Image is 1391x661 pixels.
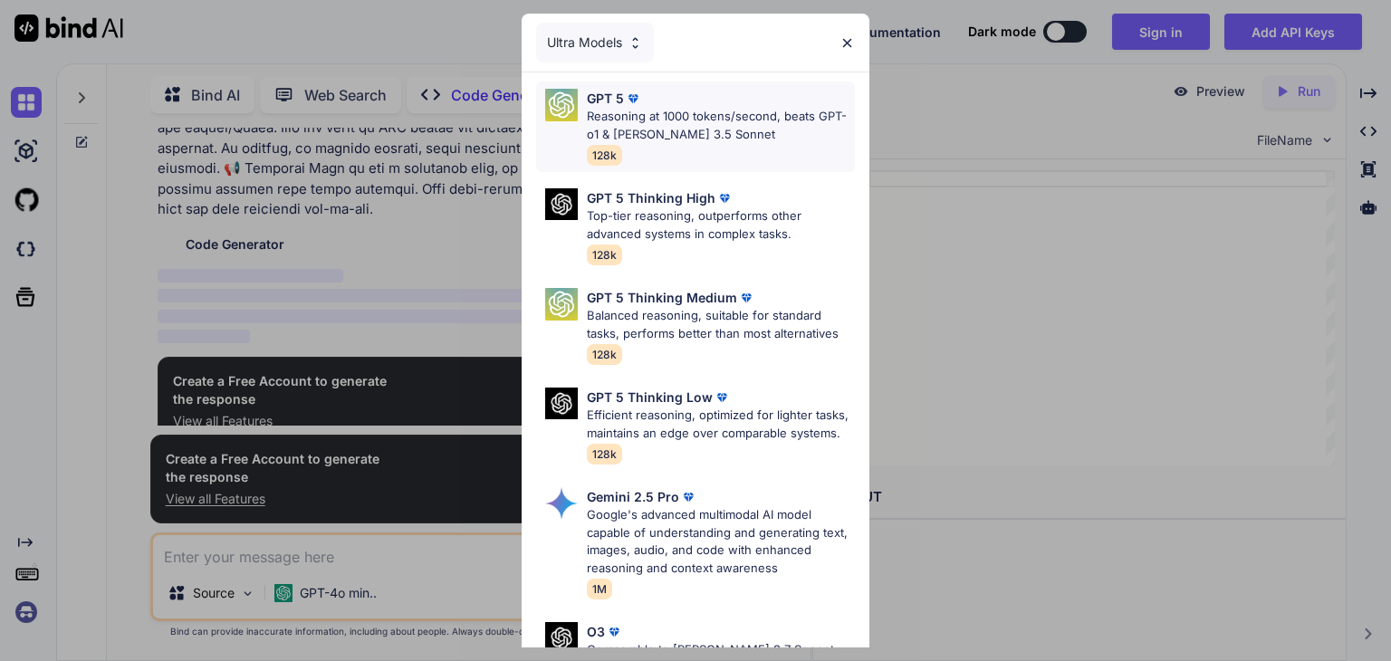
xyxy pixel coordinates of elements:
img: premium [624,90,642,108]
p: Top-tier reasoning, outperforms other advanced systems in complex tasks. [587,207,855,243]
img: Pick Models [545,89,578,121]
img: Pick Models [545,622,578,654]
img: Pick Models [545,388,578,419]
span: 128k [587,145,622,166]
img: Pick Models [545,288,578,321]
p: O3 [587,622,605,641]
p: Gemini 2.5 Pro [587,487,679,506]
img: premium [713,388,731,407]
div: Ultra Models [536,23,654,62]
img: premium [737,289,755,307]
p: Efficient reasoning, optimized for lighter tasks, maintains an edge over comparable systems. [587,407,855,442]
img: premium [679,488,697,506]
img: Pick Models [628,35,643,51]
span: 128k [587,344,622,365]
img: premium [605,623,623,641]
span: 128k [587,444,622,465]
p: GPT 5 Thinking Medium [587,288,737,307]
p: GPT 5 [587,89,624,108]
img: Pick Models [545,188,578,220]
span: 128k [587,244,622,265]
p: GPT 5 Thinking High [587,188,715,207]
img: Pick Models [545,487,578,520]
p: Reasoning at 1000 tokens/second, beats GPT-o1 & [PERSON_NAME] 3.5 Sonnet [587,108,855,143]
p: GPT 5 Thinking Low [587,388,713,407]
p: Google's advanced multimodal AI model capable of understanding and generating text, images, audio... [587,506,855,577]
img: premium [715,189,734,207]
p: Balanced reasoning, suitable for standard tasks, performs better than most alternatives [587,307,855,342]
span: 1M [587,579,612,599]
img: close [839,35,855,51]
